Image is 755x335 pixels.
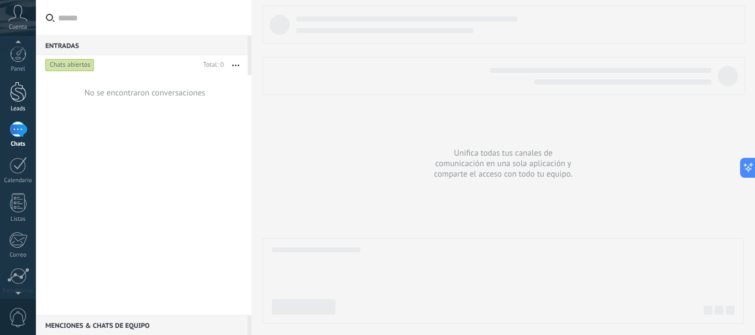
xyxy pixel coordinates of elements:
div: No se encontraron conversaciones [85,88,206,98]
div: Menciones & Chats de equipo [36,315,248,335]
div: Chats [2,141,34,148]
div: Calendario [2,177,34,184]
div: Entradas [36,35,248,55]
div: Total: 0 [199,60,224,71]
div: Panel [2,66,34,73]
div: Listas [2,216,34,223]
div: Chats abiertos [45,59,95,72]
div: Correo [2,252,34,259]
span: Cuenta [9,24,27,31]
div: Leads [2,105,34,113]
